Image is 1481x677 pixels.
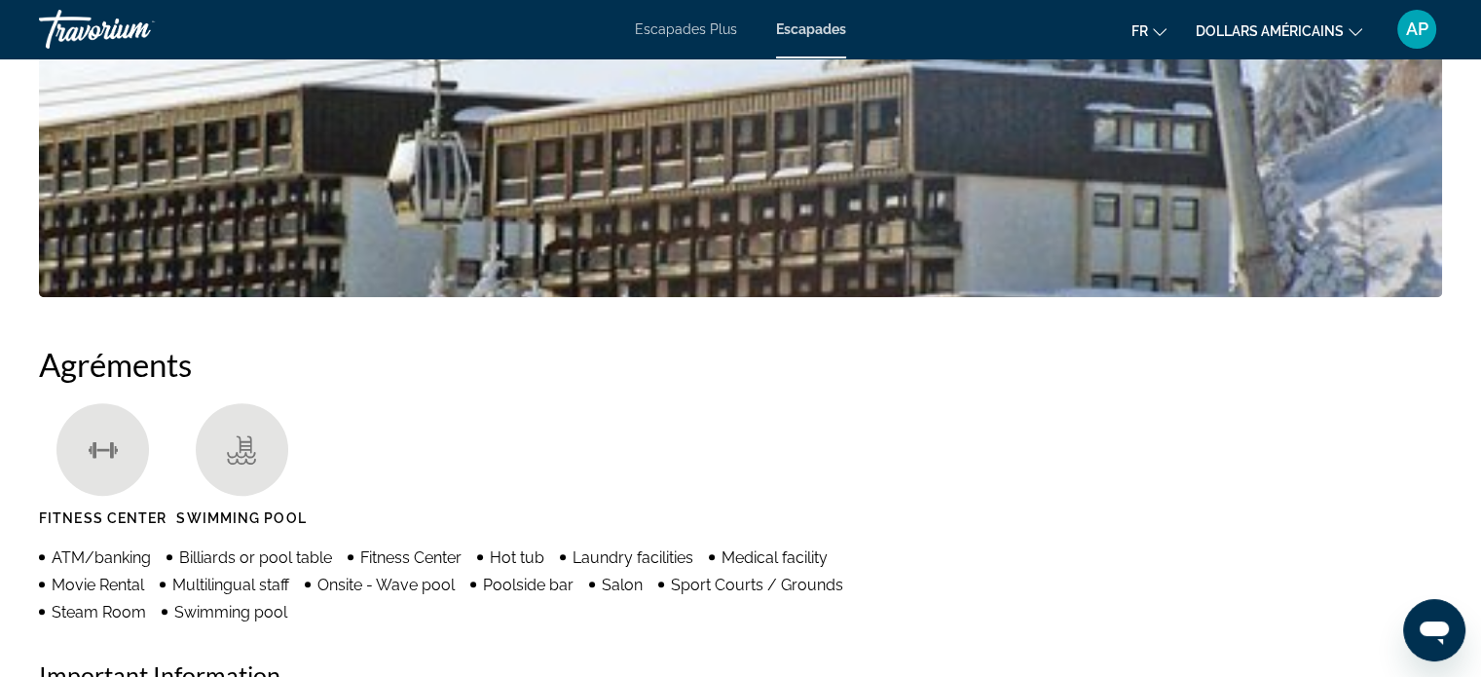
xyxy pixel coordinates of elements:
[52,576,144,594] span: Movie Rental
[176,510,306,526] span: Swimming Pool
[483,576,574,594] span: Poolside bar
[317,576,455,594] span: Onsite - Wave pool
[39,55,1442,298] button: Open full-screen image slider
[39,510,167,526] span: Fitness Center
[776,21,846,37] a: Escapades
[635,21,737,37] a: Escapades Plus
[1391,9,1442,50] button: Menu utilisateur
[1406,19,1428,39] font: AP
[671,576,843,594] span: Sport Courts / Grounds
[1131,23,1148,39] font: fr
[722,548,828,567] span: Medical facility
[360,548,462,567] span: Fitness Center
[52,603,146,621] span: Steam Room
[174,603,287,621] span: Swimming pool
[1403,599,1465,661] iframe: Bouton de lancement de la fenêtre de messagerie
[1131,17,1166,45] button: Changer de langue
[1196,17,1362,45] button: Changer de devise
[602,576,643,594] span: Salon
[172,576,289,594] span: Multilingual staff
[39,4,234,55] a: Travorium
[490,548,544,567] span: Hot tub
[573,548,693,567] span: Laundry facilities
[39,345,1442,384] h2: Agréments
[179,548,332,567] span: Billiards or pool table
[52,548,151,567] span: ATM/banking
[1196,23,1344,39] font: dollars américains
